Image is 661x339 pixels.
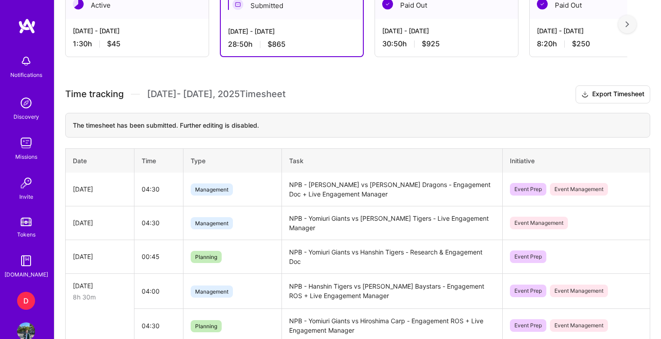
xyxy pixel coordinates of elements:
td: NPB - Yomiuri Giants vs Hanshin Tigers - Research & Engagement Doc [281,240,503,273]
span: $250 [572,39,590,49]
td: 04:30 [134,173,183,206]
div: [DOMAIN_NAME] [4,270,48,279]
div: Tokens [17,230,36,239]
div: [DATE] - [DATE] [73,26,201,36]
div: [DATE] [73,184,127,194]
div: [DATE] [73,218,127,227]
span: Event Prep [510,319,546,332]
span: $45 [107,39,121,49]
th: Date [66,148,134,173]
img: right [625,21,629,27]
img: discovery [17,94,35,112]
div: [DATE] - [DATE] [228,27,356,36]
span: Event Prep [510,183,546,196]
i: icon Download [581,90,589,99]
span: Event Management [510,217,568,229]
span: Management [191,285,233,298]
td: NPB - Yomiuri Giants vs [PERSON_NAME] Tigers - Live Engagement Manager [281,206,503,240]
span: Event Management [550,285,608,297]
div: The timesheet has been submitted. Further editing is disabled. [65,113,650,138]
div: [DATE] [73,252,127,261]
div: Invite [19,192,33,201]
th: Initiative [503,148,650,173]
div: D [17,292,35,310]
span: Time tracking [65,89,124,100]
img: bell [17,52,35,70]
span: [DATE] - [DATE] , 2025 Timesheet [147,89,286,100]
span: $865 [268,40,286,49]
td: NPB - [PERSON_NAME] vs [PERSON_NAME] Dragons - Engagement Doc + Live Engagement Manager [281,173,503,206]
div: 30:50 h [382,39,511,49]
span: Event Prep [510,250,546,263]
button: Export Timesheet [576,85,650,103]
img: logo [18,18,36,34]
th: Type [183,148,281,173]
span: Management [191,217,233,229]
span: Event Management [550,183,608,196]
div: [DATE] - [DATE] [382,26,511,36]
div: 28:50 h [228,40,356,49]
td: 00:45 [134,240,183,273]
span: Event Prep [510,285,546,297]
img: guide book [17,252,35,270]
td: 04:00 [134,273,183,309]
span: $925 [422,39,440,49]
div: Missions [15,152,37,161]
span: Management [191,183,233,196]
span: Planning [191,320,222,332]
div: Notifications [10,70,42,80]
div: 8h 30m [73,292,127,302]
div: [DATE] [73,281,127,290]
img: Invite [17,174,35,192]
span: Planning [191,251,222,263]
span: Event Management [550,319,608,332]
img: teamwork [17,134,35,152]
div: Discovery [13,112,39,121]
th: Task [281,148,503,173]
td: NPB - Hanshin Tigers vs [PERSON_NAME] Baystars - Engagement ROS + Live Engagement Manager [281,273,503,309]
div: 1:30 h [73,39,201,49]
a: D [15,292,37,310]
td: 04:30 [134,206,183,240]
img: tokens [21,218,31,226]
th: Time [134,148,183,173]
